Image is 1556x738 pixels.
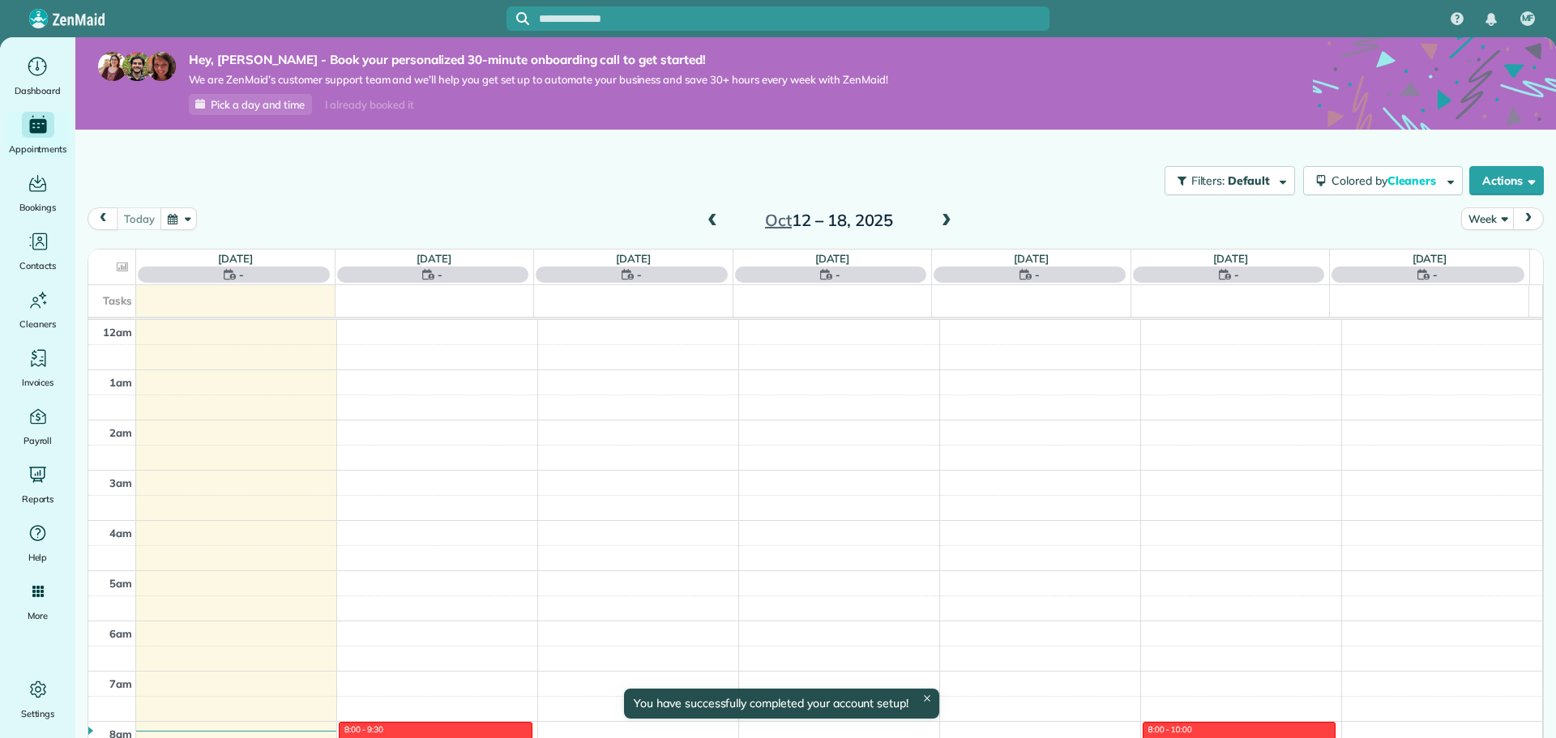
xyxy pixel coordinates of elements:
[624,689,939,719] div: You have successfully completed your account setup!
[1165,166,1295,195] button: Filters: Default
[103,326,132,339] span: 12am
[122,52,152,81] img: jorge-587dff0eeaa6aab1f244e6dc62b8924c3b6ad411094392a53c71c6c4a576187d.jpg
[765,210,792,230] span: Oct
[109,527,132,540] span: 4am
[211,98,305,111] span: Pick a day and time
[1413,252,1447,265] a: [DATE]
[239,267,244,283] span: -
[6,170,69,215] a: Bookings
[1014,252,1049,265] a: [DATE]
[1234,267,1239,283] span: -
[19,199,57,215] span: Bookings
[1461,207,1514,229] button: Week
[218,252,253,265] a: [DATE]
[98,52,127,81] img: maria-72a9807cf96188c08ef61303f053569d2e2a8a1cde33d635c8a3ac13582a053d.jpg
[315,95,423,115] div: I already booked it
[6,462,69,507] a: Reports
[103,294,132,307] span: Tasks
[1433,267,1438,283] span: -
[6,345,69,390] a: Invoices
[1522,12,1534,25] span: MF
[1191,173,1225,188] span: Filters:
[6,287,69,332] a: Cleaners
[516,12,529,25] svg: Focus search
[1228,173,1271,188] span: Default
[507,12,529,25] button: Focus search
[109,376,132,389] span: 1am
[1148,724,1192,735] span: 8:00 - 10:00
[6,228,69,274] a: Contacts
[22,491,54,507] span: Reports
[616,252,651,265] a: [DATE]
[19,316,56,332] span: Cleaners
[815,252,850,265] a: [DATE]
[109,426,132,439] span: 2am
[19,258,56,274] span: Contacts
[438,267,442,283] span: -
[836,267,840,283] span: -
[1513,207,1544,229] button: next
[189,94,312,115] a: Pick a day and time
[637,267,642,283] span: -
[88,207,118,229] button: prev
[6,403,69,449] a: Payroll
[6,53,69,99] a: Dashboard
[1474,2,1508,37] div: Notifications
[728,211,930,229] h2: 12 – 18, 2025
[147,52,176,81] img: michelle-19f622bdf1676172e81f8f8fba1fb50e276960ebfe0243fe18214015130c80e4.jpg
[1332,173,1442,188] span: Colored by
[6,520,69,565] a: Help
[24,433,53,449] span: Payroll
[1303,166,1463,195] button: Colored byCleaners
[109,577,132,590] span: 5am
[109,677,132,690] span: 7am
[21,706,55,722] span: Settings
[109,627,132,640] span: 6am
[417,252,451,265] a: [DATE]
[189,73,888,87] span: We are ZenMaid’s customer support team and we’ll help you get set up to automate your business an...
[1469,166,1544,195] button: Actions
[1213,252,1248,265] a: [DATE]
[189,52,888,68] strong: Hey, [PERSON_NAME] - Book your personalized 30-minute onboarding call to get started!
[9,141,67,157] span: Appointments
[6,676,69,722] a: Settings
[15,83,61,99] span: Dashboard
[28,549,48,565] span: Help
[109,476,132,489] span: 3am
[344,724,383,735] span: 8:00 - 9:30
[117,207,161,229] button: today
[22,374,54,390] span: Invoices
[1035,267,1040,283] span: -
[1387,173,1439,188] span: Cleaners
[1156,166,1295,195] a: Filters: Default
[6,112,69,157] a: Appointments
[28,608,48,624] span: More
